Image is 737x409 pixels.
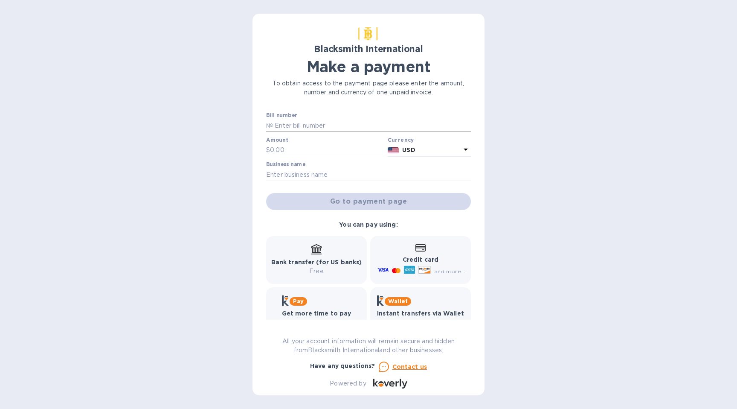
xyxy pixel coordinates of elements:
h1: Make a payment [266,58,471,76]
p: Up to 12 weeks [282,318,351,327]
b: USD [402,146,415,153]
span: and more... [434,268,465,275]
p: Free [377,318,464,327]
label: Bill number [266,113,297,118]
label: Amount [266,137,288,143]
b: Blacksmith International [314,44,423,54]
img: USD [388,147,399,153]
label: Business name [266,162,305,167]
b: Have any questions? [310,362,375,369]
b: Get more time to pay [282,310,351,317]
b: Instant transfers via Wallet [377,310,464,317]
b: You can pay using: [339,221,398,228]
p: № [266,121,273,130]
b: Wallet [388,298,408,304]
b: Bank transfer (for US banks) [271,259,362,266]
input: Enter bill number [273,119,471,132]
b: Currency [388,137,414,143]
p: Powered by [330,379,366,388]
p: Free [271,267,362,276]
p: All your account information will remain secure and hidden from Blacksmith International and othe... [266,337,471,355]
b: Credit card [403,256,438,263]
b: Pay [293,298,304,304]
p: $ [266,146,270,155]
p: To obtain access to the payment page please enter the amount, number and currency of one unpaid i... [266,79,471,97]
input: Enter business name [266,168,471,181]
u: Contact us [392,363,427,370]
input: 0.00 [270,144,384,157]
